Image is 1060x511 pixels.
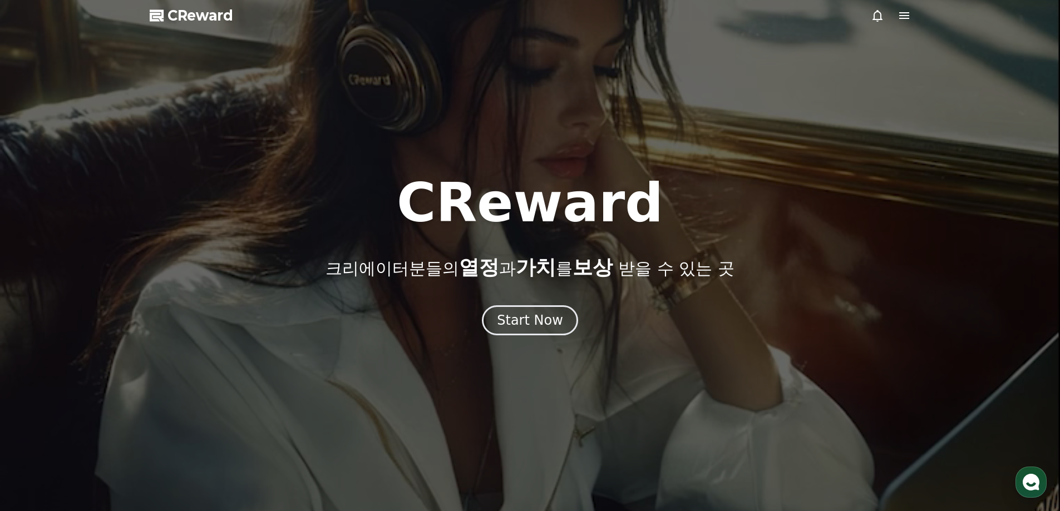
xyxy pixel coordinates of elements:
[482,305,578,335] button: Start Now
[482,316,578,327] a: Start Now
[459,256,499,279] span: 열정
[326,256,734,279] p: 크리에이터분들의 과 를 받을 수 있는 곳
[516,256,556,279] span: 가치
[167,7,233,24] span: CReward
[397,176,663,230] h1: CReward
[573,256,613,279] span: 보상
[150,7,233,24] a: CReward
[497,311,563,329] div: Start Now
